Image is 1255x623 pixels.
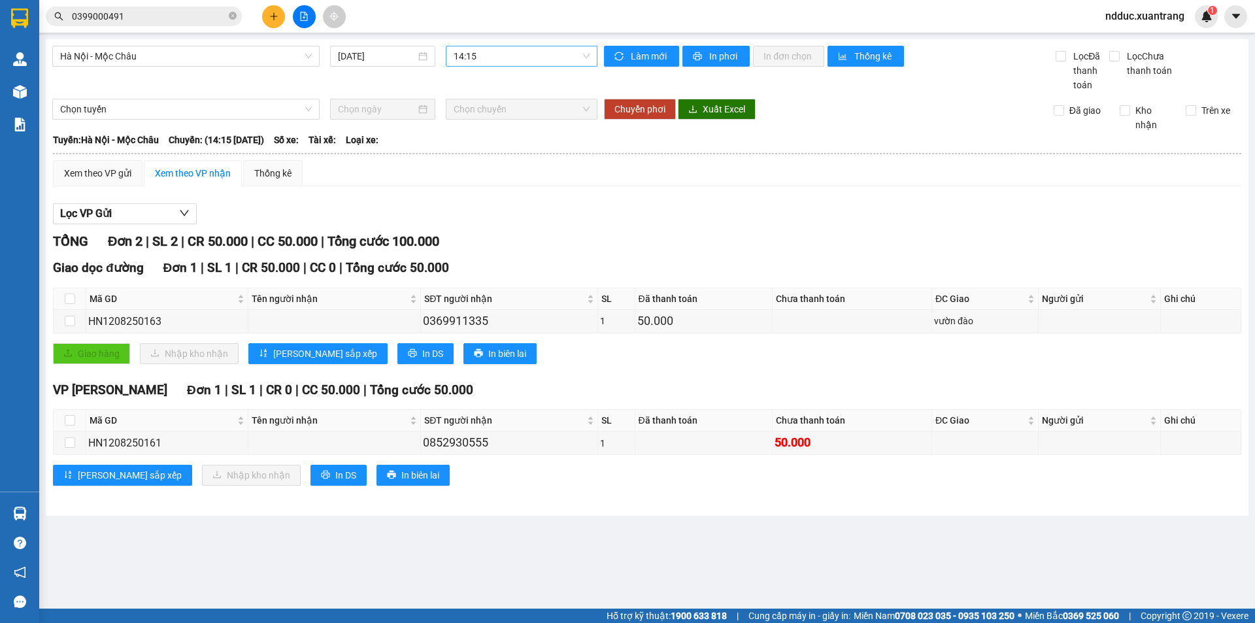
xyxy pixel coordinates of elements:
span: CR 50.000 [242,260,300,275]
span: | [295,382,299,397]
span: | [303,260,307,275]
span: notification [14,566,26,579]
span: In DS [422,346,443,361]
span: Tài xế: [309,133,336,147]
span: Miền Nam [854,609,1014,623]
span: ⚪️ [1018,613,1022,618]
button: printerIn phơi [682,46,750,67]
div: 50.000 [637,312,771,330]
span: Giao dọc đường [53,260,144,275]
strong: 0369 525 060 [1063,611,1119,621]
div: 0369911335 [423,312,595,330]
span: bar-chart [838,52,849,62]
span: Loại xe: [346,133,378,147]
button: plus [262,5,285,28]
span: plus [269,12,278,21]
td: HN1208250163 [86,310,248,333]
span: SL 1 [207,260,232,275]
span: SL 1 [231,382,256,397]
span: sort-ascending [63,470,73,480]
strong: 1900 633 818 [671,611,727,621]
span: SĐT người nhận [424,413,584,428]
span: Kho nhận [1130,103,1176,132]
th: SL [598,288,635,310]
span: Lọc VP Gửi [60,205,112,222]
button: printerIn biên lai [376,465,450,486]
span: | [1129,609,1131,623]
span: Miền Bắc [1025,609,1119,623]
span: | [201,260,204,275]
span: ĐC Giao [935,292,1025,306]
span: printer [474,348,483,359]
span: search [54,12,63,21]
th: Đã thanh toán [635,410,773,431]
span: Chọn tuyến [60,99,312,119]
span: | [737,609,739,623]
button: printerIn DS [310,465,367,486]
span: In biên lai [488,346,526,361]
td: HN1208250161 [86,431,248,454]
span: CR 50.000 [188,233,248,249]
span: VP [PERSON_NAME] [53,382,167,397]
span: In biên lai [401,468,439,482]
span: Mã GD [90,292,235,306]
button: downloadXuất Excel [678,99,756,120]
span: CC 50.000 [258,233,318,249]
span: Tổng cước 50.000 [346,260,449,275]
th: Đã thanh toán [635,288,773,310]
button: sort-ascending[PERSON_NAME] sắp xếp [53,465,192,486]
span: | [225,382,228,397]
div: Thống kê [254,166,292,180]
span: Lọc Đã thanh toán [1068,49,1109,92]
span: | [181,233,184,249]
img: icon-new-feature [1201,10,1213,22]
span: | [321,233,324,249]
button: bar-chartThống kê [828,46,904,67]
td: 0852930555 [421,431,598,454]
span: Trên xe [1196,103,1235,118]
button: In đơn chọn [753,46,824,67]
span: ĐC Giao [935,413,1025,428]
span: Mã GD [90,413,235,428]
span: Lọc Chưa thanh toán [1122,49,1189,78]
span: copyright [1182,611,1192,620]
button: printerIn biên lai [463,343,537,364]
button: Lọc VP Gửi [53,203,197,224]
span: Tổng cước 50.000 [370,382,473,397]
input: 12/08/2025 [338,49,416,63]
span: Cung cấp máy in - giấy in: [748,609,850,623]
button: sort-ascending[PERSON_NAME] sắp xếp [248,343,388,364]
span: 14:15 [454,46,590,66]
button: caret-down [1224,5,1247,28]
input: Tìm tên, số ĐT hoặc mã đơn [72,9,226,24]
span: In phơi [709,49,739,63]
span: SĐT người nhận [424,292,584,306]
span: Chọn chuyến [454,99,590,119]
span: Hỗ trợ kỹ thuật: [607,609,727,623]
span: In DS [335,468,356,482]
span: CC 0 [310,260,336,275]
span: Xuất Excel [703,102,745,116]
button: syncLàm mới [604,46,679,67]
th: Chưa thanh toán [773,410,932,431]
span: file-add [299,12,309,21]
button: uploadGiao hàng [53,343,130,364]
span: Số xe: [274,133,299,147]
span: close-circle [229,12,237,20]
img: warehouse-icon [13,507,27,520]
span: TỔNG [53,233,88,249]
span: Người gửi [1042,292,1147,306]
td: 0369911335 [421,310,598,333]
span: sync [614,52,626,62]
th: Ghi chú [1161,288,1241,310]
span: printer [387,470,396,480]
span: | [363,382,367,397]
span: Đơn 1 [187,382,222,397]
span: | [339,260,343,275]
span: [PERSON_NAME] sắp xếp [78,468,182,482]
span: sort-ascending [259,348,268,359]
div: 50.000 [775,433,929,452]
button: downloadNhập kho nhận [202,465,301,486]
span: [PERSON_NAME] sắp xếp [273,346,377,361]
div: 1 [600,436,632,450]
